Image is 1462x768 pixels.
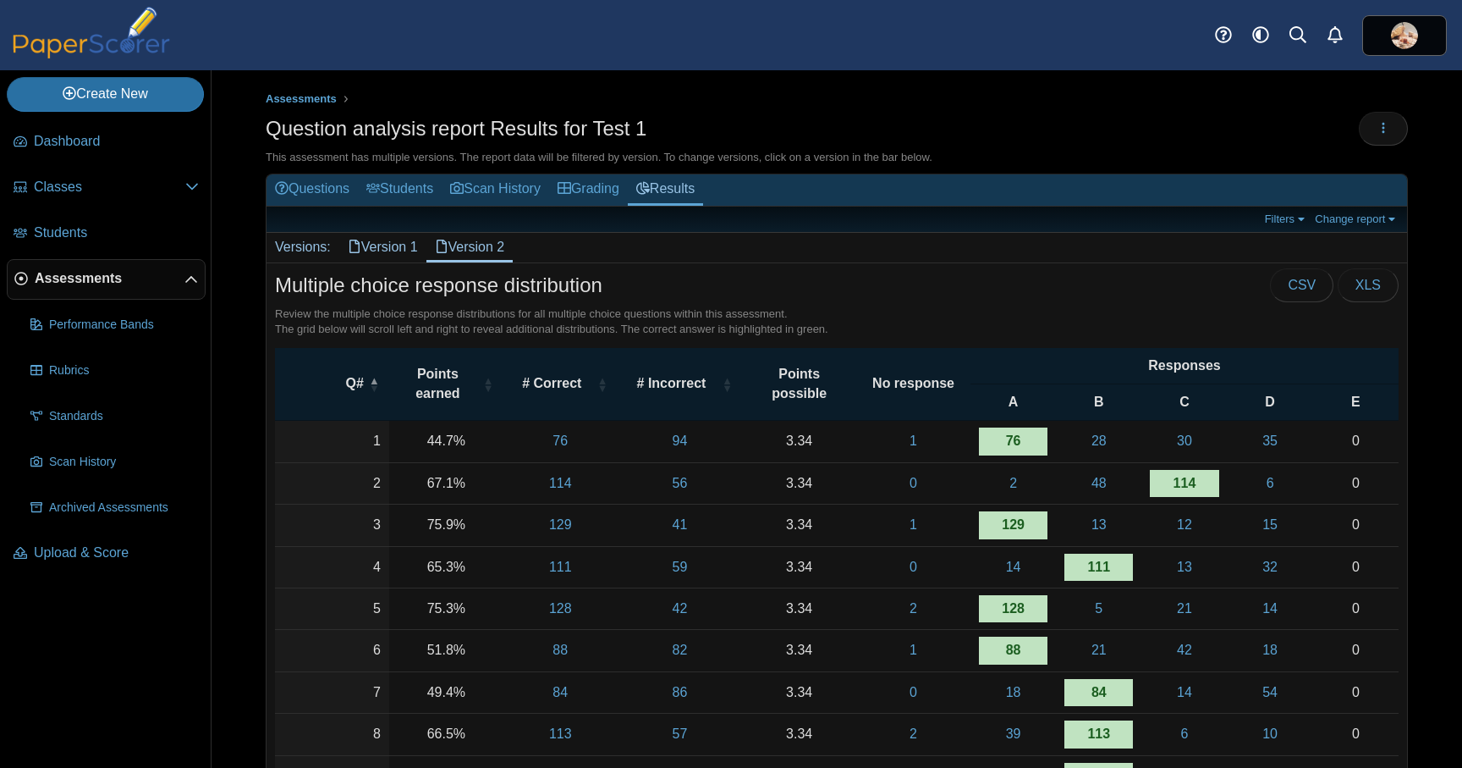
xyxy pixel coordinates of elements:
a: ps.oLgnKPhjOwC9RkPp [1362,15,1447,56]
span: Dashboard [34,132,199,151]
img: ps.oLgnKPhjOwC9RkPp [1391,22,1418,49]
a: 48 [1064,470,1133,497]
a: 114 [512,470,609,497]
td: 5 [275,588,389,630]
span: Students [34,224,199,242]
td: 3.34 [742,505,856,546]
td: 3.34 [742,421,856,462]
span: Q# : Activate to invert sorting [369,348,379,421]
div: 0 [1322,725,1390,743]
td: 3.34 [742,630,856,671]
td: 3.34 [742,588,856,630]
a: 2 [865,595,962,622]
a: Version 1 [339,233,426,262]
a: 18 [1236,637,1305,664]
a: 128 [979,595,1047,622]
span: Q# [346,376,364,390]
a: Assessments [7,259,206,300]
div: 0 [1322,432,1390,450]
span: Responses [1148,358,1220,373]
a: 14 [1150,679,1218,706]
td: 66.5% [389,714,503,755]
a: Filters [1261,212,1312,226]
a: 113 [512,721,609,748]
a: Upload & Score [7,533,206,574]
a: 84 [1064,679,1133,706]
span: Points possible [772,367,827,400]
a: 84 [512,679,609,706]
td: 3.34 [742,547,856,588]
span: # Correct : Activate to sort [597,348,607,421]
span: CSV [1288,278,1316,292]
td: 6 [275,630,389,671]
span: B [1094,395,1104,409]
a: Archived Assessments [24,488,206,528]
a: PaperScorer [7,47,176,61]
a: Create New [7,77,204,111]
a: 57 [626,721,734,748]
td: 67.1% [389,463,503,505]
a: 128 [512,595,609,622]
div: 0 [1322,558,1390,577]
a: 0 [865,470,962,497]
a: 113 [1064,721,1133,748]
a: 13 [1150,554,1218,581]
td: 7 [275,672,389,714]
div: 0 [1322,641,1390,660]
span: Upload & Score [34,544,199,562]
td: 65.3% [389,547,503,588]
a: 0 [865,554,962,581]
a: 14 [1236,595,1305,622]
a: 12 [1150,511,1218,539]
td: 2 [275,463,389,505]
span: Rubrics [49,362,199,379]
button: XLS [1338,268,1399,302]
a: 42 [626,595,734,622]
a: 5 [1064,595,1133,622]
a: Students [7,213,206,254]
a: 1 [865,511,962,539]
h2: Multiple choice response distribution [275,271,602,300]
a: 114 [1150,470,1218,497]
span: Performance Bands [49,317,199,334]
td: 4 [275,547,389,588]
a: 111 [512,554,609,581]
span: Assessments [266,92,337,105]
a: 6 [1236,470,1305,497]
a: Change report [1311,212,1403,226]
span: D [1265,395,1275,409]
span: Classes [34,178,185,196]
span: Points earned : Activate to sort [483,348,493,421]
span: Archived Assessments [49,500,199,517]
td: 3.34 [742,463,856,505]
a: 42 [1150,637,1218,664]
a: 41 [626,511,734,539]
a: 30 [1150,428,1218,455]
span: # Incorrect [637,376,706,390]
span: A [1009,395,1019,409]
div: 0 [1322,516,1390,534]
td: 3.34 [742,672,856,714]
a: Scan History [24,442,206,483]
a: 76 [512,428,609,455]
span: E [1351,395,1360,409]
td: 75.9% [389,505,503,546]
div: Versions: [267,233,339,262]
a: 14 [979,554,1047,581]
a: 0 [865,679,962,706]
div: Review the multiple choice response distributions for all multiple choice questions within this a... [275,307,1399,337]
a: 94 [626,428,734,455]
span: No response [872,376,954,390]
span: Scan History [49,454,199,471]
a: Classes [7,168,206,208]
h1: Question analysis report Results for Test 1 [266,114,646,143]
a: 32 [1236,554,1305,581]
a: Dashboard [7,122,206,163]
span: Jodie Wiggins [1391,22,1418,49]
a: 6 [1150,721,1218,748]
a: Students [358,174,442,206]
a: 2 [865,721,962,748]
span: Standards [49,408,199,425]
div: This assessment has multiple versions. The report data will be filtered by version. To change ver... [266,150,1408,165]
a: 54 [1236,679,1305,706]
